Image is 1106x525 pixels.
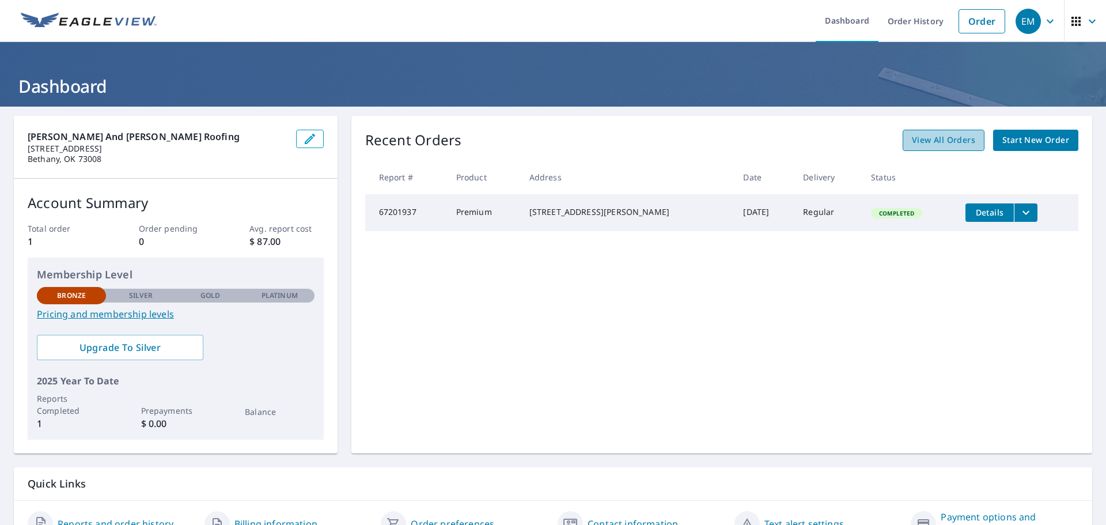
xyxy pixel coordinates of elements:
p: Membership Level [37,267,315,282]
p: 0 [139,235,213,248]
th: Report # [365,160,447,194]
p: Account Summary [28,192,324,213]
span: Details [972,207,1007,218]
p: 2025 Year To Date [37,374,315,388]
th: Date [734,160,794,194]
p: Avg. report cost [249,222,323,235]
span: View All Orders [912,133,975,148]
th: Delivery [794,160,862,194]
p: Bronze [57,290,86,301]
p: Gold [200,290,220,301]
p: Silver [129,290,153,301]
th: Status [862,160,956,194]
p: Reports Completed [37,392,106,417]
button: detailsBtn-67201937 [965,203,1014,222]
p: Balance [245,406,314,418]
div: [STREET_ADDRESS][PERSON_NAME] [529,206,725,218]
p: Quick Links [28,477,1078,491]
a: Order [959,9,1005,33]
th: Address [520,160,734,194]
td: 67201937 [365,194,447,231]
span: Upgrade To Silver [46,341,194,354]
p: Order pending [139,222,213,235]
button: filesDropdownBtn-67201937 [1014,203,1037,222]
a: Pricing and membership levels [37,307,315,321]
p: Bethany, OK 73008 [28,154,287,164]
th: Product [447,160,520,194]
img: EV Logo [21,13,157,30]
p: [PERSON_NAME] And [PERSON_NAME] Roofing [28,130,287,143]
td: Regular [794,194,862,231]
p: $ 87.00 [249,235,323,248]
a: Start New Order [993,130,1078,151]
p: 1 [37,417,106,430]
td: Premium [447,194,520,231]
td: [DATE] [734,194,794,231]
h1: Dashboard [14,74,1092,98]
p: Recent Orders [365,130,462,151]
p: Total order [28,222,101,235]
a: View All Orders [903,130,984,151]
a: Upgrade To Silver [37,335,203,360]
p: Prepayments [141,405,210,417]
p: Platinum [262,290,298,301]
p: [STREET_ADDRESS] [28,143,287,154]
p: 1 [28,235,101,248]
div: EM [1016,9,1041,34]
span: Start New Order [1002,133,1069,148]
span: Completed [872,209,921,217]
p: $ 0.00 [141,417,210,430]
